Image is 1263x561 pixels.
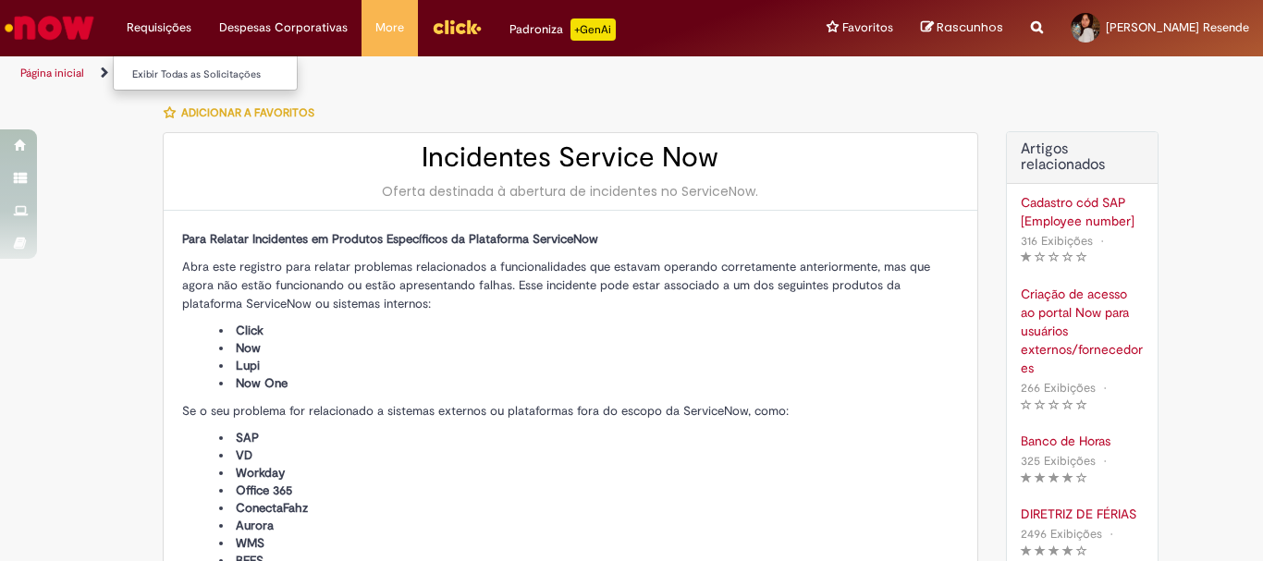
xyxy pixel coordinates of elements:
span: Requisições [127,18,191,37]
a: Cadastro cód SAP [Employee number] [1021,193,1144,230]
a: Criação de acesso ao portal Now para usuários externos/fornecedores [1021,285,1144,377]
span: Click [236,323,264,338]
span: Aurora [236,518,274,533]
div: Padroniza [509,18,616,41]
h2: Incidentes Service Now [182,142,959,173]
img: ServiceNow [2,9,97,46]
a: Banco de Horas [1021,432,1144,450]
span: Now [236,340,261,356]
a: DIRETRIZ DE FÉRIAS [1021,505,1144,523]
span: • [1106,521,1117,546]
a: Página inicial [20,66,84,80]
span: 325 Exibições [1021,453,1096,469]
a: Exibir Todas as Solicitações [114,65,317,85]
span: 266 Exibições [1021,380,1096,396]
span: Rascunhos [937,18,1003,36]
span: Workday [236,465,285,481]
span: 2496 Exibições [1021,526,1102,542]
span: VD [236,447,252,463]
span: Favoritos [842,18,893,37]
span: 316 Exibições [1021,233,1093,249]
img: click_logo_yellow_360x200.png [432,13,482,41]
span: Lupi [236,358,260,373]
span: SAP [236,430,259,445]
span: WMS [236,535,264,551]
span: Para Relatar Incidentes em Produtos Específicos da Plataforma ServiceNow [182,231,598,247]
span: Se o seu problema for relacionado a sistemas externos ou plataformas fora do escopo da ServiceNow... [182,403,789,419]
h3: Artigos relacionados [1021,141,1144,174]
ul: Trilhas de página [14,56,828,91]
div: Oferta destinada à abertura de incidentes no ServiceNow. [182,182,959,201]
span: • [1099,375,1110,400]
span: ConectaFahz [236,500,308,516]
span: • [1097,228,1108,253]
span: More [375,18,404,37]
span: Now One [236,375,288,391]
span: Office 365 [236,482,292,498]
span: Abra este registro para relatar problemas relacionados a funcionalidades que estavam operando cor... [182,259,930,311]
p: +GenAi [570,18,616,41]
span: [PERSON_NAME] Resende [1106,19,1249,35]
button: Adicionar a Favoritos [163,93,325,132]
a: Rascunhos [921,19,1003,37]
span: • [1099,448,1110,473]
span: Despesas Corporativas [219,18,348,37]
span: Adicionar a Favoritos [181,105,314,120]
ul: Requisições [113,55,298,91]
